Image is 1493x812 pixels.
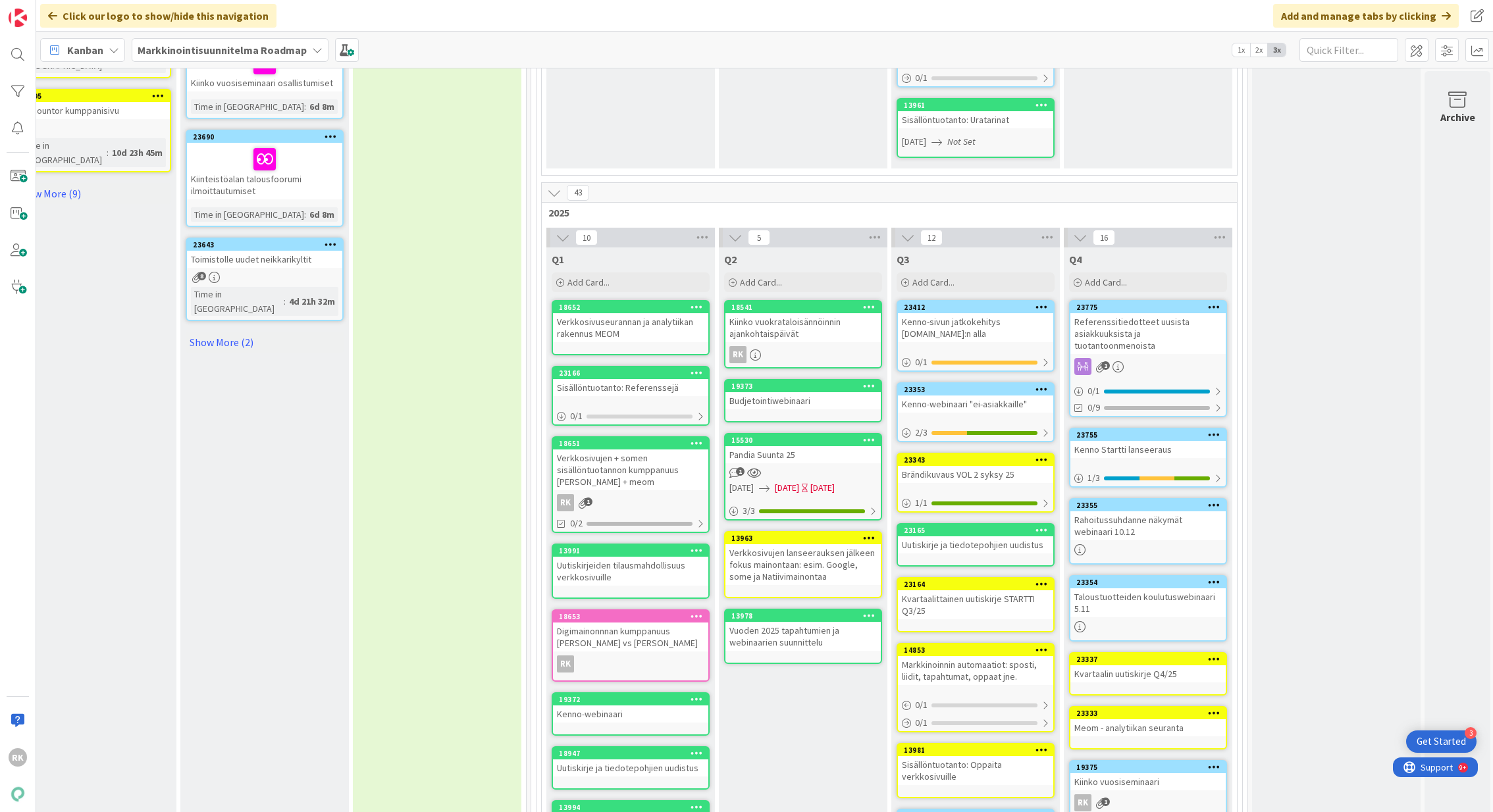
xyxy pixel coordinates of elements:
div: 13991Uutiskirjeiden tilausmahdollisuus verkkosivuille [553,545,708,586]
span: 0 / 1 [915,698,928,712]
span: 8 [197,272,206,280]
div: 18947 [553,748,708,759]
div: Procountor kumppanisivu [14,102,170,119]
div: 15530 [725,434,881,446]
div: 9+ [66,5,73,16]
div: 13981 [898,744,1053,756]
div: RK [557,494,574,511]
div: 23166 [553,367,708,379]
div: 13994 [559,803,708,812]
b: Markkinointisuunnitelma Roadmap [138,43,307,57]
div: 23353 [898,384,1053,395]
span: 2x [1250,43,1268,57]
div: Kvartaalin uutiskirje Q4/25 [1070,665,1226,682]
div: Sisällöntuotanto: Referenssejä [553,379,708,396]
div: RK [1070,794,1226,811]
input: Quick Filter... [1299,38,1398,62]
div: 23165Uutiskirje ja tiedotepohjien uudistus [898,524,1053,553]
div: 23337 [1076,655,1226,664]
div: Referenssitiedotteet uusista asiakkuuksista ja tuotantoonmenoista [1070,313,1226,354]
div: Time in [GEOGRAPHIC_DATA] [191,207,304,222]
div: 18541Kiinko vuokrataloisännöinnin ajankohtaispäivät [725,301,881,342]
div: 18653Digimainonnnan kumppanuus [PERSON_NAME] vs [PERSON_NAME] [553,611,708,651]
div: Time in [GEOGRAPHIC_DATA] [191,99,304,114]
div: Verkkosivujen lanseerauksen jälkeen fokus mainontaan: esim. Google, some ja Natiivimainontaa [725,544,881,585]
span: Q4 [1069,253,1082,266]
div: 18653 [553,611,708,622]
span: [DATE] [775,481,799,495]
div: 23595 [20,91,170,101]
div: 23755 [1070,429,1226,441]
span: : [304,99,306,114]
span: [DATE] [729,481,754,495]
span: Add Card... [740,276,782,288]
span: 43 [567,185,589,201]
div: RK [729,346,746,363]
div: Meom - analytiikan seuranta [1070,719,1226,736]
div: 13963 [725,532,881,544]
div: 23343Brändikuvaus VOL 2 syksy 25 [898,454,1053,483]
i: Not Set [947,136,976,147]
div: 23337 [1070,653,1226,665]
div: 23164 [898,578,1053,590]
div: 23354 [1076,578,1226,587]
div: 18652 [553,301,708,313]
span: 3 / 3 [743,504,755,518]
div: 23775 [1076,303,1226,312]
div: Taloustuotteiden koulutuswebinaari 5.11 [1070,588,1226,617]
div: 23353Kenno-webinaari "ei-asiakkaille" [898,384,1053,413]
div: 14853 [898,644,1053,656]
div: 13963 [731,534,881,543]
div: 18651Verkkosivujen + somen sisällöntuotannon kumppanuus [PERSON_NAME] + meom [553,438,708,490]
span: : [107,145,109,160]
div: 23755Kenno Startti lanseeraus [1070,429,1226,458]
div: Open Get Started checklist, remaining modules: 3 [1406,730,1477,753]
div: Kvartaalittainen uutiskirje STARTTI Q3/25 [898,590,1053,619]
span: : [304,207,306,222]
div: 23343 [898,454,1053,466]
span: 1 / 3 [1087,471,1100,485]
span: 12 [920,230,943,245]
span: 5 [748,230,770,245]
div: 23165 [904,526,1053,535]
div: 23333Meom - analytiikan seuranta [1070,707,1226,736]
div: RK [553,655,708,672]
div: 19375Kiinko vuosiseminaari [1070,761,1226,790]
div: Time in [GEOGRAPHIC_DATA] [191,287,284,316]
div: 0/1 [898,697,1053,713]
div: Kenno-webinaari [553,705,708,723]
div: 23166 [559,368,708,378]
div: 23166Sisällöntuotanto: Referenssejä [553,367,708,396]
div: 6d 8m [306,207,338,222]
div: Vuoden 2025 tapahtumien ja webinaarien suunnittelu [725,622,881,651]
div: 23343 [904,455,1053,465]
div: 18651 [559,439,708,448]
div: Verkkosivujen + somen sisällöntuotannon kumppanuus [PERSON_NAME] + meom [553,449,708,490]
a: Show More (2) [186,332,344,353]
span: 0 / 1 [1087,384,1100,398]
img: Visit kanbanzone.com [9,9,27,27]
div: 23643Toimistolle uudet neikkarikyltit [187,239,342,268]
div: Markkinoinnin automaatiot: sposti, liidit, tapahtumat, oppaat jne. [898,656,1053,685]
div: Pandia Suunta 25 [725,446,881,463]
div: 3/3 [725,503,881,519]
div: [DATE] [810,481,835,495]
span: 1 [1101,361,1110,370]
div: Uutiskirje ja tiedotepohjien uudistus [553,759,708,776]
span: 0 / 1 [915,71,928,85]
div: 19375 [1070,761,1226,773]
div: 18947 [559,749,708,758]
div: 18652Verkkosivuseurannan ja analytiikan rakennus MEOM [553,301,708,342]
div: 23412 [904,303,1053,312]
div: 10d 23h 45m [109,145,166,160]
div: Budjetointiwebinaari [725,392,881,409]
div: 23164Kvartaalittainen uutiskirje STARTTI Q3/25 [898,578,1053,619]
div: 1/1 [898,495,1053,511]
span: 1 / 1 [915,496,928,510]
div: 23412Kenno-sivun jatkokehitys [DOMAIN_NAME]:n alla [898,301,1053,342]
div: RK [1074,794,1091,811]
div: 0/1 [898,70,1053,86]
div: 0/1 [898,354,1053,370]
div: 19372Kenno-webinaari [553,694,708,723]
span: 0/2 [570,517,583,530]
